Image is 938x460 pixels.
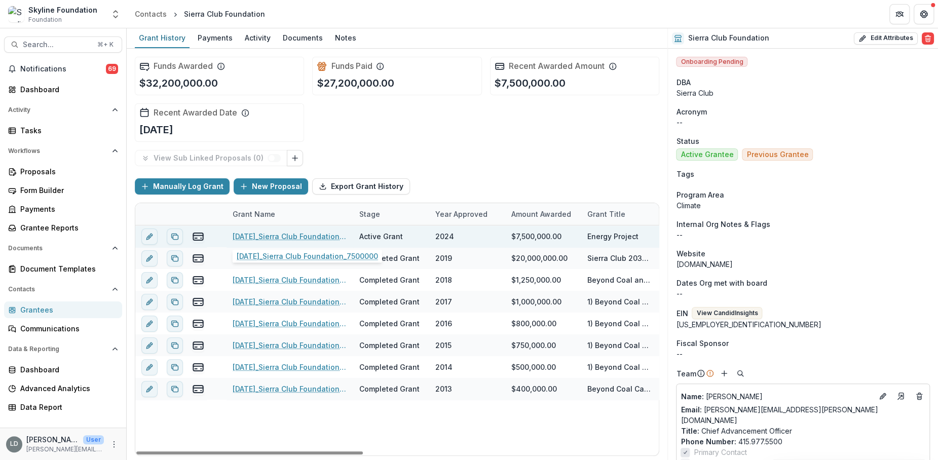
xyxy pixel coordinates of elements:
[8,6,24,22] img: Skyline Foundation
[511,296,561,307] div: $1,000,000.00
[676,117,930,128] p: --
[28,15,62,24] span: Foundation
[922,32,934,45] button: Delete
[233,384,347,394] a: [DATE]_Sierra Club Foundation_400000
[657,209,709,219] div: Grant Term
[505,209,577,219] div: Amount Awarded
[135,28,190,48] a: Grant History
[167,272,183,288] button: Duplicate proposal
[587,275,651,285] div: Beyond Coal and [US_STATE] My Generation Campaigns
[4,102,122,118] button: Open Activity
[10,441,18,447] div: Lisa Dinh
[509,61,605,71] h2: Recent Awarded Amount
[141,381,158,397] button: edit
[4,61,122,77] button: Notifications69
[676,106,706,117] span: Acronym
[312,178,410,195] button: Export Grant History
[694,447,746,457] span: Primary Contact
[581,203,657,225] div: Grant Title
[184,9,265,19] div: Sierra Club Foundation
[587,253,651,263] div: Sierra Club 2030 Campaign
[4,81,122,98] a: Dashboard
[746,150,808,159] span: Previous Grantee
[587,296,651,307] div: 1) Beyond Coal Campaign and 2) [US_STATE] My Generation Campaign
[141,337,158,354] button: edit
[511,253,568,263] div: $20,000,000.00
[154,61,213,71] h2: Funds Awarded
[676,77,690,88] span: DBA
[23,41,91,49] span: Search...
[435,231,454,242] div: 2024
[241,30,275,45] div: Activity
[4,301,122,318] a: Grantees
[681,391,873,402] a: Name: [PERSON_NAME]
[141,359,158,375] button: edit
[676,278,767,288] span: Dates Org met with board
[511,340,556,351] div: $750,000.00
[20,204,114,214] div: Payments
[131,7,269,21] nav: breadcrumb
[4,320,122,337] a: Communications
[154,108,237,118] h2: Recent Awarded Date
[233,340,347,351] a: [DATE]_Sierra Club Foundation_750000
[676,288,930,299] p: --
[233,275,347,285] a: [DATE]_Sierra Club Foundation_1250000
[227,203,353,225] div: Grant Name
[167,337,183,354] button: Duplicate proposal
[676,57,747,67] span: Onboarding Pending
[331,30,360,45] div: Notes
[167,294,183,310] button: Duplicate proposal
[131,7,171,21] a: Contacts
[676,319,930,330] div: [US_EMPLOYER_IDENTIFICATION_NUMBER]
[135,178,230,195] button: Manually Log Grant
[359,384,420,394] div: Completed Grant
[359,253,420,263] div: Completed Grant
[20,65,106,73] span: Notifications
[192,361,204,373] button: view-payments
[8,346,108,353] span: Data & Reporting
[587,362,651,372] div: 1) Beyond Coal Campaign 2) [US_STATE] Clean Power Campaign
[676,169,694,179] span: Tags
[676,338,728,349] span: Fiscal Sponsor
[435,318,452,329] div: 2016
[4,260,122,277] a: Document Templates
[139,75,218,91] p: $32,200,000.00
[4,36,122,53] button: Search...
[676,248,705,259] span: Website
[681,392,703,401] span: Name :
[692,307,762,319] button: View CandidInsights
[4,380,122,397] a: Advanced Analytics
[681,437,736,446] span: Phone Number :
[20,383,114,394] div: Advanced Analytics
[233,362,347,372] a: [DATE]_Sierra Club Foundation_500000
[20,304,114,315] div: Grantees
[234,178,308,195] button: New Proposal
[167,381,183,397] button: Duplicate proposal
[192,231,204,243] button: view-payments
[194,30,237,45] div: Payments
[20,84,114,95] div: Dashboard
[505,203,581,225] div: Amount Awarded
[192,383,204,395] button: view-payments
[511,318,556,329] div: $800,000.00
[676,88,930,98] div: Sierra Club
[435,384,452,394] div: 2013
[587,384,651,394] div: Beyond Coal Campaign
[233,318,347,329] a: [DATE]_Sierra Club Foundation_800000
[657,203,733,225] div: Grant Term
[734,367,746,379] button: Search
[353,209,386,219] div: Stage
[913,390,925,402] button: Deletes
[83,435,104,444] p: User
[20,402,114,412] div: Data Report
[435,275,452,285] div: 2018
[435,362,453,372] div: 2014
[287,150,303,166] button: Link Grants
[4,341,122,357] button: Open Data & Reporting
[20,222,114,233] div: Grantee Reports
[4,240,122,256] button: Open Documents
[511,362,556,372] div: $500,000.00
[167,316,183,332] button: Duplicate proposal
[511,231,561,242] div: $7,500,000.00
